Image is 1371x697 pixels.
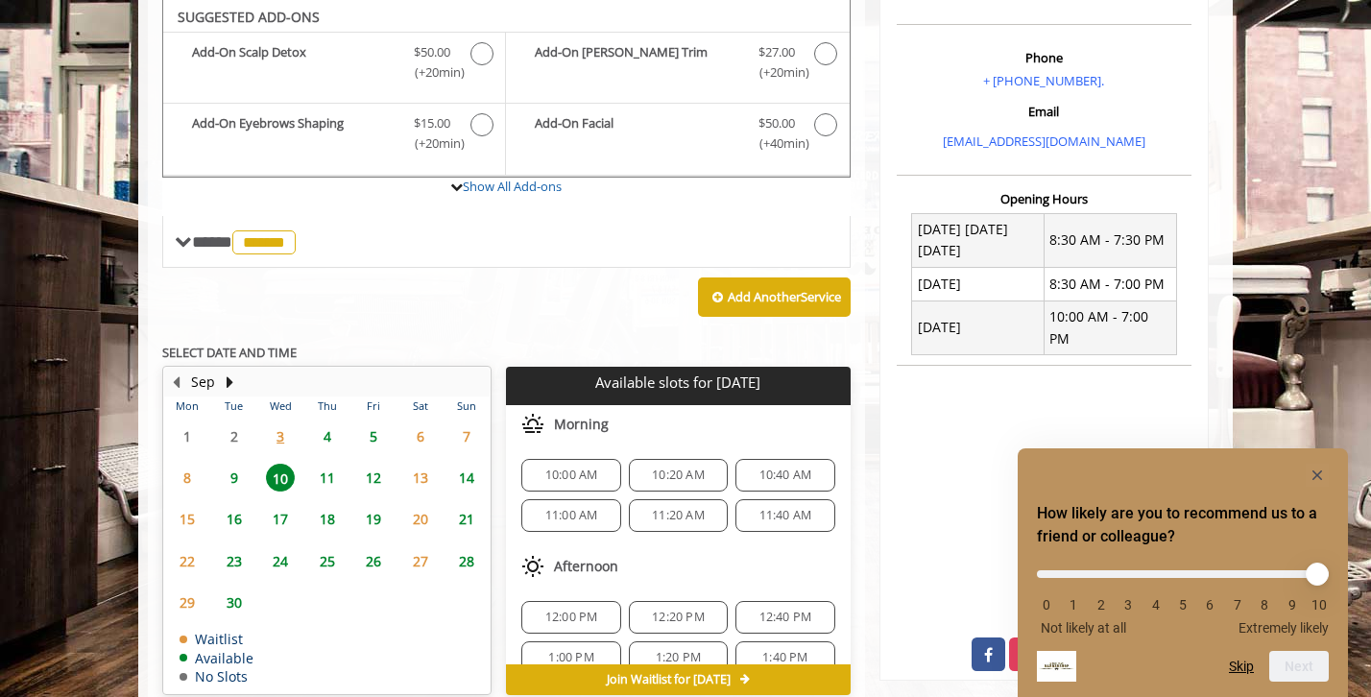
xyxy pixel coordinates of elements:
span: 26 [359,547,388,575]
span: 30 [220,589,249,616]
label: Add-On Eyebrows Shaping [173,113,495,158]
td: Select day22 [164,540,210,581]
b: Add Another Service [728,288,841,305]
th: Tue [210,397,256,416]
label: Add-On Facial [516,113,839,158]
td: Select day18 [303,498,349,540]
div: 10:20 AM [629,459,728,492]
div: 11:20 AM [629,499,728,532]
td: Available [180,651,253,665]
span: 9 [220,464,249,492]
li: 4 [1146,597,1166,613]
b: Add-On Eyebrows Shaping [192,113,395,154]
b: SUGGESTED ADD-ONS [178,8,320,26]
label: Add-On Beard Trim [516,42,839,87]
span: 4 [313,422,342,450]
span: 25 [313,547,342,575]
a: Show All Add-ons [463,178,562,195]
li: 0 [1037,597,1056,613]
span: 15 [173,505,202,533]
h3: Opening Hours [897,192,1191,205]
a: + [PHONE_NUMBER]. [983,72,1104,89]
button: Hide survey [1306,464,1329,487]
span: 11:40 AM [759,508,812,523]
div: 11:00 AM [521,499,620,532]
span: Join Waitlist for [DATE] [607,672,731,687]
li: 9 [1283,597,1302,613]
td: Select day30 [210,582,256,623]
span: 10:40 AM [759,468,812,483]
div: 1:00 PM [521,641,620,674]
span: 21 [452,505,481,533]
button: Next Month [222,372,237,393]
span: 8 [173,464,202,492]
span: 1:20 PM [656,650,701,665]
b: Add-On [PERSON_NAME] Trim [535,42,738,83]
span: 1:40 PM [762,650,807,665]
th: Wed [257,397,303,416]
td: No Slots [180,669,253,684]
span: $15.00 [414,113,450,133]
td: Select day26 [350,540,397,581]
span: 10:20 AM [652,468,705,483]
span: 7 [452,422,481,450]
div: 12:20 PM [629,601,728,634]
td: Select day14 [444,457,491,498]
span: 10 [266,464,295,492]
div: 12:40 PM [735,601,834,634]
div: How likely are you to recommend us to a friend or colleague? Select an option from 0 to 10, with ... [1037,464,1329,682]
span: (+20min ) [404,62,461,83]
span: 20 [406,505,435,533]
span: 28 [452,547,481,575]
span: $50.00 [758,113,795,133]
td: Select day24 [257,540,303,581]
td: Select day6 [397,416,443,457]
span: (+20min ) [748,62,805,83]
td: [DATE] [912,300,1045,355]
td: Select day7 [444,416,491,457]
li: 1 [1064,597,1083,613]
button: Sep [191,372,215,393]
th: Sun [444,397,491,416]
b: SELECT DATE AND TIME [162,344,297,361]
span: 12:40 PM [759,610,812,625]
span: Morning [554,417,609,432]
td: 8:30 AM - 7:30 PM [1044,213,1176,268]
td: Select day19 [350,498,397,540]
li: 10 [1310,597,1329,613]
label: Add-On Scalp Detox [173,42,495,87]
td: Waitlist [180,632,253,646]
button: Skip [1229,659,1254,674]
td: Select day29 [164,582,210,623]
span: (+20min ) [404,133,461,154]
td: Select day12 [350,457,397,498]
td: Select day17 [257,498,303,540]
th: Fri [350,397,397,416]
h3: Email [902,105,1187,118]
th: Thu [303,397,349,416]
span: Not likely at all [1041,620,1126,636]
span: 12:00 PM [545,610,598,625]
span: 11:20 AM [652,508,705,523]
td: [DATE] [DATE] [DATE] [912,213,1045,268]
td: Select day3 [257,416,303,457]
td: Select day16 [210,498,256,540]
td: Select day20 [397,498,443,540]
td: Select day4 [303,416,349,457]
span: 12 [359,464,388,492]
div: 1:40 PM [735,641,834,674]
img: morning slots [521,413,544,436]
h3: Phone [902,51,1187,64]
h2: How likely are you to recommend us to a friend or colleague? Select an option from 0 to 10, with ... [1037,502,1329,548]
div: 1:20 PM [629,641,728,674]
div: 10:40 AM [735,459,834,492]
li: 5 [1173,597,1192,613]
td: 8:30 AM - 7:00 PM [1044,268,1176,300]
td: [DATE] [912,268,1045,300]
span: 23 [220,547,249,575]
span: $50.00 [414,42,450,62]
td: Select day10 [257,457,303,498]
span: 5 [359,422,388,450]
span: 16 [220,505,249,533]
